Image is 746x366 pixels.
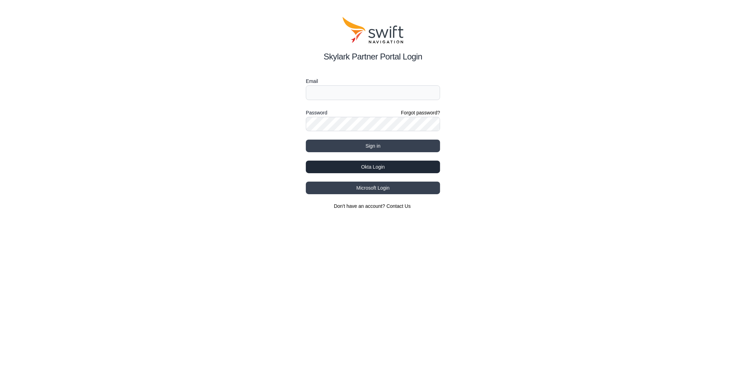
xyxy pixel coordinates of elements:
a: Contact Us [387,203,411,209]
label: Password [306,108,327,117]
a: Forgot password? [401,109,440,116]
section: Don't have an account? [306,203,440,210]
h2: Skylark Partner Portal Login [306,50,440,63]
button: Okta Login [306,161,440,173]
button: Microsoft Login [306,182,440,194]
button: Sign in [306,140,440,152]
label: Email [306,77,440,85]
